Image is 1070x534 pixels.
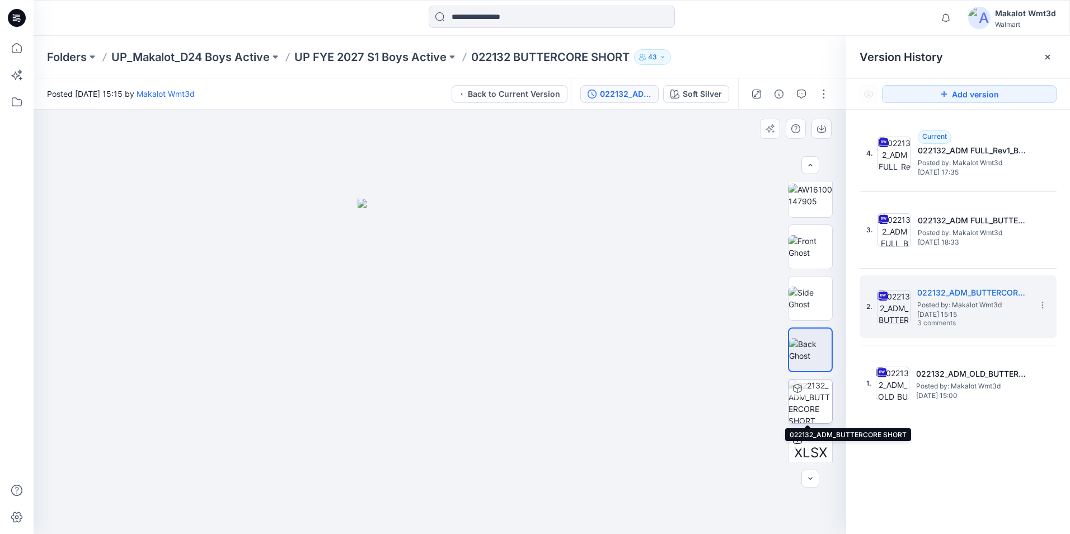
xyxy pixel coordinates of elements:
div: Soft Silver [683,88,722,100]
img: 022132_ADM FULL_BUTTERCORE SHORT [877,213,911,247]
img: Side Ghost [789,287,832,310]
h5: 022132_ADM_OLD_BUTTERCORE SHORT [916,367,1028,381]
button: Show Hidden Versions [860,85,877,103]
img: avatar [968,7,991,29]
span: Posted [DATE] 15:15 by [47,88,195,100]
span: Current [922,132,947,140]
img: 022132_ADM_BUTTERCORE SHORT [877,290,911,324]
span: 3. [866,225,873,235]
img: Front Ghost [789,235,832,259]
span: Posted by: Makalot Wmt3d [918,227,1030,238]
span: XLSX [794,443,827,463]
div: 022132_ADM_BUTTERCORE SHORT [600,88,651,100]
img: 022132_ADM FULL_Rev1_BUTTERCORE SHORT [877,137,911,170]
button: Details [770,85,788,103]
img: 022132_ADM_OLD_BUTTERCORE SHORT [876,367,909,400]
span: Posted by: Makalot Wmt3d [918,157,1030,168]
div: Makalot Wmt3d [995,7,1056,20]
img: Back Ghost [789,338,832,362]
a: UP_Makalot_D24 Boys Active [111,49,270,65]
span: 4. [866,148,873,158]
button: 022132_ADM_BUTTERCORE SHORT [580,85,659,103]
span: 3 comments [917,319,996,328]
h5: 022132_ADM FULL_Rev1_BUTTERCORE SHORT [918,144,1030,157]
span: 1. [866,378,871,388]
img: 022132_ADM_BUTTERCORE SHORT [789,380,832,423]
button: Close [1043,53,1052,62]
button: Soft Silver [663,85,729,103]
img: AW16100147905 [789,184,832,207]
p: 43 [648,51,657,63]
span: [DATE] 15:15 [917,311,1029,318]
h5: 022132_ADM_BUTTERCORE SHORT [917,286,1029,299]
span: [DATE] 17:35 [918,168,1030,176]
span: Posted by: Makalot Wmt3d [917,299,1029,311]
button: Back to Current Version [452,85,567,103]
button: 43 [634,49,671,65]
a: Folders [47,49,87,65]
span: Posted by: Makalot Wmt3d [916,381,1028,392]
button: Add version [882,85,1057,103]
h5: 022132_ADM FULL_BUTTERCORE SHORT [918,214,1030,227]
span: Version History [860,50,943,64]
span: 2. [866,302,872,312]
div: Walmart [995,20,1056,29]
p: 022132 BUTTERCORE SHORT [471,49,630,65]
span: [DATE] 15:00 [916,392,1028,400]
a: Makalot Wmt3d [137,89,195,99]
span: [DATE] 18:33 [918,238,1030,246]
a: UP FYE 2027 S1 Boys Active [294,49,447,65]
